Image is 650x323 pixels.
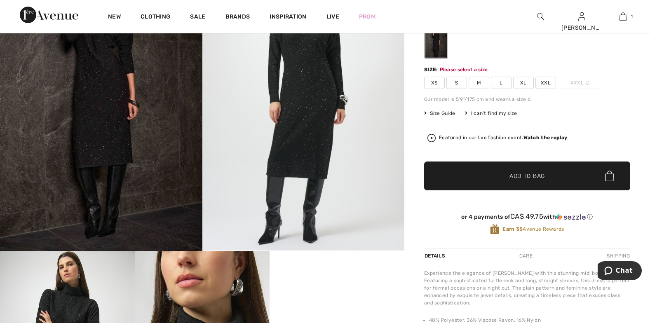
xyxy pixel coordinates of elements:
strong: Earn 35 [502,226,523,232]
div: Size: [424,66,440,73]
a: New [108,13,121,22]
div: Details [424,248,447,263]
span: L [491,77,512,89]
div: Our model is 5'9"/175 cm and wears a size 6. [424,96,630,103]
div: Featured in our live fashion event. [439,135,567,140]
img: Watch the replay [427,134,436,142]
span: Avenue Rewards [502,225,564,233]
div: I can't find my size [465,110,517,117]
div: Black [425,27,447,58]
img: Bag.svg [605,171,614,181]
img: 1ère Avenue [20,7,78,23]
a: Sale [190,13,205,22]
a: Clothing [141,13,170,22]
div: Shipping [605,248,630,263]
span: Inspiration [270,13,306,22]
div: or 4 payments of with [424,213,630,221]
a: Brands [225,13,250,22]
iframe: Opens a widget where you can chat to one of our agents [598,261,642,282]
img: My Info [578,12,585,21]
span: XS [424,77,445,89]
span: Add to Bag [509,172,545,180]
div: Experience the elegance of [PERSON_NAME] with this stunning midi bodycon dress. Featuring a sophi... [424,269,630,307]
img: Sezzle [556,213,586,221]
button: Add to Bag [424,161,630,190]
span: XXXL [558,77,602,89]
video: Your browser does not support the video tag. [270,251,404,318]
span: XXL [535,77,556,89]
strong: Watch the replay [523,135,568,140]
span: Size Guide [424,110,455,117]
img: ring-m.svg [585,81,589,85]
a: Sign In [578,12,585,20]
span: XL [513,77,534,89]
img: My Bag [619,12,627,21]
div: or 4 payments ofCA$ 49.75withSezzle Click to learn more about Sezzle [424,213,630,224]
span: 1 [631,13,633,20]
img: Avenue Rewards [490,224,499,235]
a: 1 [603,12,643,21]
a: Live [326,12,339,21]
div: Please select a size [440,66,488,73]
div: [PERSON_NAME] [561,23,602,32]
span: S [446,77,467,89]
span: M [469,77,489,89]
div: Care [512,248,540,263]
a: Prom [359,12,375,21]
span: CA$ 49.75 [510,212,543,220]
img: search the website [537,12,544,21]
